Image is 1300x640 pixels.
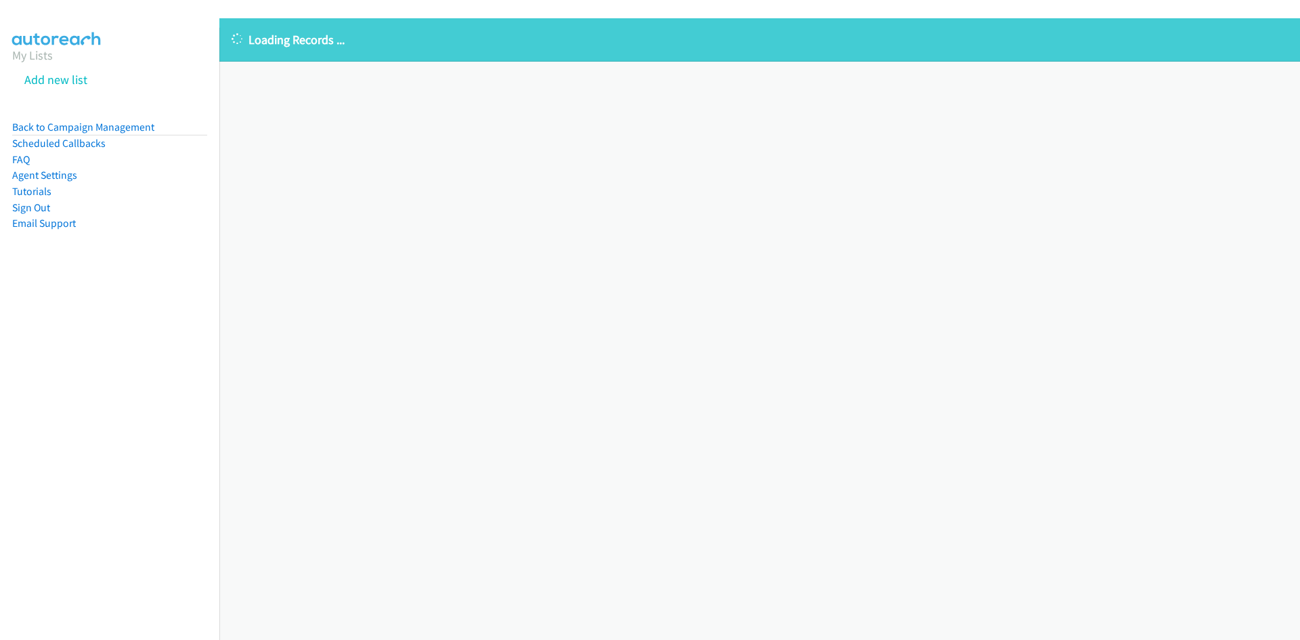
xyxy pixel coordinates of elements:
p: Loading Records ... [232,30,1288,49]
a: Email Support [12,217,76,230]
a: Back to Campaign Management [12,121,154,133]
a: FAQ [12,153,30,166]
a: Agent Settings [12,169,77,182]
a: Sign Out [12,201,50,214]
a: Add new list [24,72,87,87]
a: Scheduled Callbacks [12,137,106,150]
a: My Lists [12,47,53,63]
a: Tutorials [12,185,51,198]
